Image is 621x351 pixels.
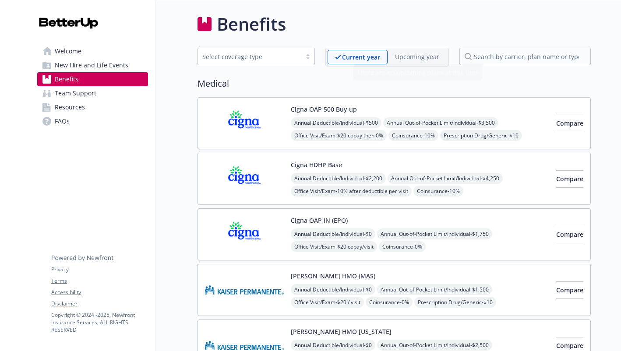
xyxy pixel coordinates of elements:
input: search by carrier, plan name or type [459,48,591,65]
button: Cigna HDHP Base [291,160,342,169]
a: Privacy [51,266,148,274]
p: Copyright © 2024 - 2025 , Newfront Insurance Services, ALL RIGHTS RESERVED [51,311,148,333]
p: Current year [342,53,380,62]
span: Resources [55,100,85,114]
span: Team Support [55,86,96,100]
span: Compare [556,341,583,350]
span: Compare [556,119,583,127]
span: Prescription Drug/Generic - $10 [440,130,522,141]
a: Accessibility [51,288,148,296]
h2: Medical [198,77,591,90]
a: Terms [51,277,148,285]
a: Team Support [37,86,148,100]
span: Annual Deductible/Individual - $500 [291,117,381,128]
span: Office Visit/Exam - $20 copay/visit [291,241,377,252]
span: Compare [556,175,583,183]
span: Annual Out-of-Pocket Limit/Individual - $2,500 [377,340,492,351]
span: New Hire and Life Events [55,58,128,72]
span: Coinsurance - 0% [379,241,426,252]
button: Cigna OAP 500 Buy-up [291,105,357,114]
span: Annual Out-of-Pocket Limit/Individual - $4,250 [388,173,503,184]
span: Annual Out-of-Pocket Limit/Individual - $3,500 [383,117,498,128]
img: CIGNA carrier logo [205,105,284,142]
a: Disclaimer [51,300,148,308]
button: Compare [556,115,583,132]
span: Annual Deductible/Individual - $0 [291,228,375,239]
a: Resources [37,100,148,114]
button: Compare [556,281,583,299]
span: Annual Out-of-Pocket Limit/Individual - $1,500 [377,284,492,295]
span: Annual Out-of-Pocket Limit/Individual - $1,750 [377,228,492,239]
a: Welcome [37,44,148,58]
img: CIGNA carrier logo [205,160,284,197]
a: FAQs [37,114,148,128]
button: Compare [556,226,583,243]
img: Kaiser Permanente Insurance Company carrier logo [205,271,284,309]
span: Prescription Drug/Generic - $10 [414,297,496,308]
span: Coinsurance - 10% [388,130,438,141]
span: Annual Deductible/Individual - $2,200 [291,173,386,184]
span: Upcoming year [388,50,447,64]
img: CIGNA carrier logo [205,216,284,253]
span: Office Visit/Exam - $20 copay then 0% [291,130,387,141]
span: Office Visit/Exam - $20 / visit [291,297,364,308]
a: New Hire and Life Events [37,58,148,72]
button: Cigna OAP IN (EPO) [291,216,348,225]
span: Coinsurance - 10% [413,186,463,197]
p: Upcoming year [395,52,439,61]
div: Select coverage type [202,52,297,61]
h1: Benefits [217,11,286,37]
span: Welcome [55,44,81,58]
button: [PERSON_NAME] HMO (MAS) [291,271,375,281]
span: Benefits [55,72,78,86]
span: Annual Deductible/Individual - $0 [291,284,375,295]
span: Office Visit/Exam - 10% after deductible per visit [291,186,412,197]
span: FAQs [55,114,70,128]
a: Benefits [37,72,148,86]
button: Compare [556,170,583,188]
span: Coinsurance - 0% [366,297,413,308]
span: Compare [556,286,583,294]
span: Annual Deductible/Individual - $0 [291,340,375,351]
button: [PERSON_NAME] HMO [US_STATE] [291,327,392,336]
span: Compare [556,230,583,239]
